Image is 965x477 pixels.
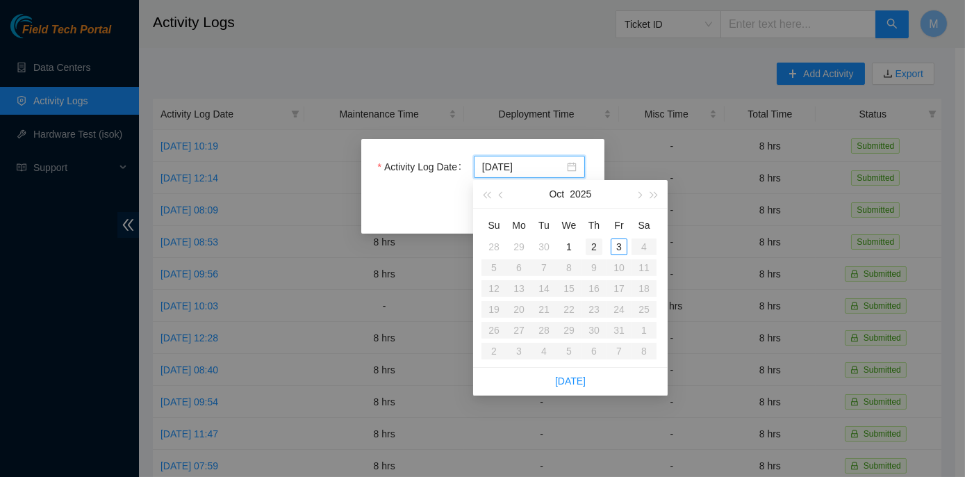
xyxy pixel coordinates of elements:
[511,239,527,255] div: 29
[506,236,531,257] td: 2025-09-29
[611,239,627,255] div: 3
[550,180,565,208] button: Oct
[531,236,556,257] td: 2025-09-30
[607,236,632,257] td: 2025-10-03
[556,236,582,257] td: 2025-10-01
[481,236,506,257] td: 2025-09-28
[536,239,552,255] div: 30
[561,239,577,255] div: 1
[531,214,556,236] th: Tu
[570,180,591,208] button: 2025
[582,236,607,257] td: 2025-10-02
[632,214,657,236] th: Sa
[607,214,632,236] th: Fr
[555,375,586,387] a: [DATE]
[378,156,467,178] label: Activity Log Date
[506,214,531,236] th: Mo
[586,239,602,255] div: 2
[481,214,506,236] th: Su
[582,214,607,236] th: Th
[482,159,564,175] input: Activity Log Date
[556,214,582,236] th: We
[486,239,502,255] div: 28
